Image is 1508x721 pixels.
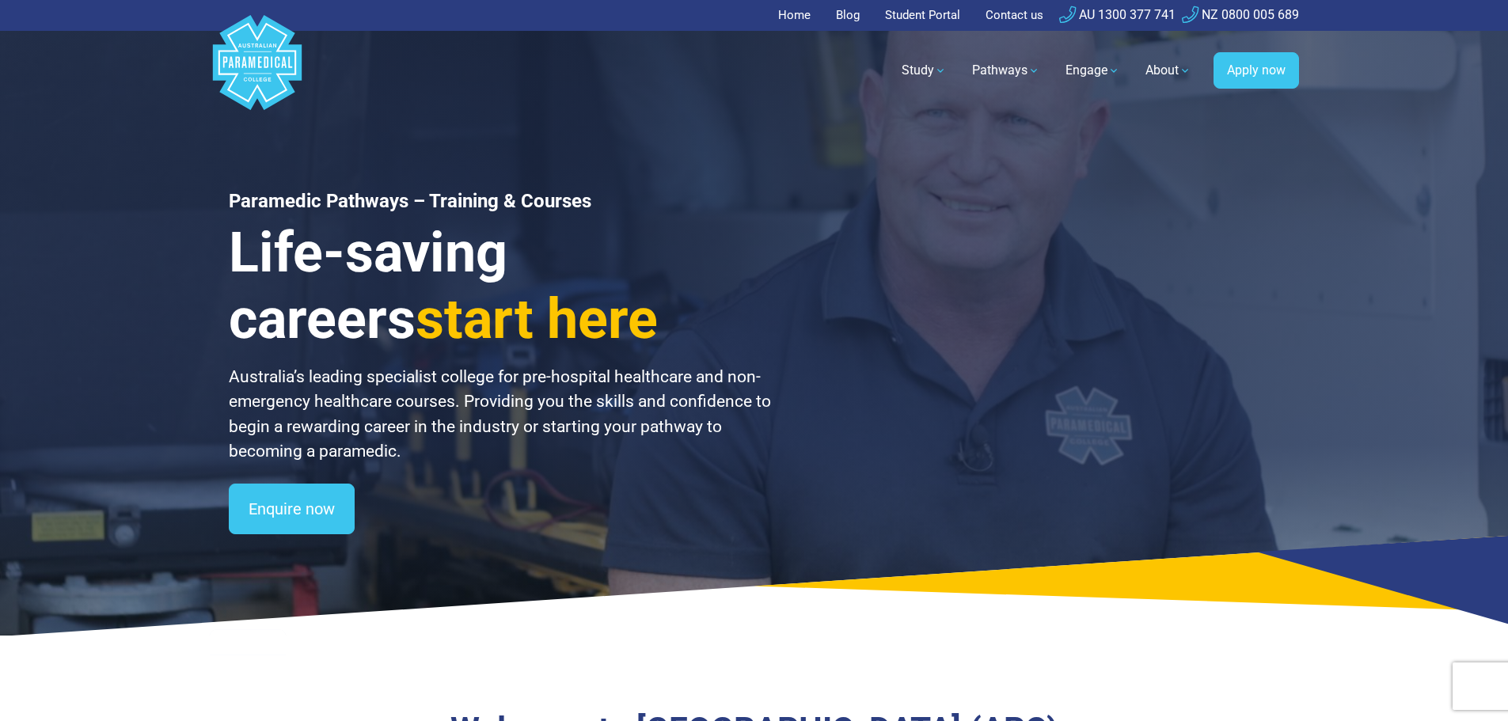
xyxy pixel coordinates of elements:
[1182,7,1299,22] a: NZ 0800 005 689
[1059,7,1176,22] a: AU 1300 377 741
[1136,48,1201,93] a: About
[1056,48,1130,93] a: Engage
[963,48,1050,93] a: Pathways
[229,219,773,352] h3: Life-saving careers
[416,287,658,351] span: start here
[229,190,773,213] h1: Paramedic Pathways – Training & Courses
[229,365,773,465] p: Australia’s leading specialist college for pre-hospital healthcare and non-emergency healthcare c...
[210,31,305,111] a: Australian Paramedical College
[229,484,355,534] a: Enquire now
[892,48,956,93] a: Study
[1214,52,1299,89] a: Apply now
